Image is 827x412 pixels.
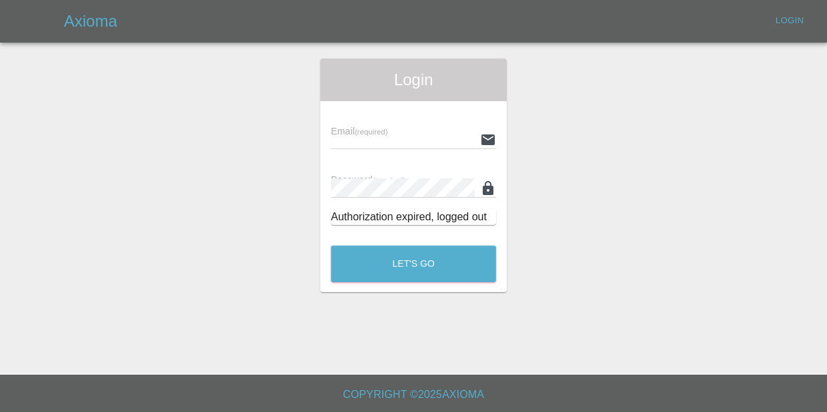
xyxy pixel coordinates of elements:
[373,176,406,184] small: (required)
[355,128,388,136] small: (required)
[331,174,406,185] span: Password
[768,11,811,31] a: Login
[11,385,816,404] h6: Copyright © 2025 Axioma
[331,126,388,136] span: Email
[331,209,496,225] div: Authorization expired, logged out
[331,69,496,91] span: Login
[331,246,496,282] button: Let's Go
[64,11,117,32] h5: Axioma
